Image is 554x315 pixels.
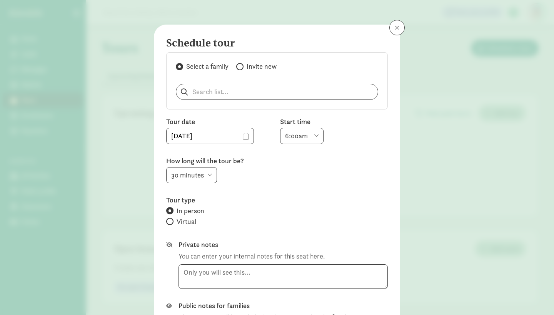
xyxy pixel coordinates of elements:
label: Start time [280,117,388,126]
label: Tour type [166,196,388,205]
h4: Schedule tour [166,37,382,49]
span: In person [177,206,204,216]
div: You can enter your internal notes for this seat here. [179,251,325,261]
span: Virtual [177,217,196,226]
label: How long will the tour be? [166,156,388,166]
input: Search list... [176,84,378,99]
label: Tour date [166,117,274,126]
iframe: Chat Widget [516,278,554,315]
label: Private notes [179,240,388,249]
label: Public notes for families [179,301,388,310]
span: Select a family [186,62,229,71]
span: Invite new [247,62,277,71]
